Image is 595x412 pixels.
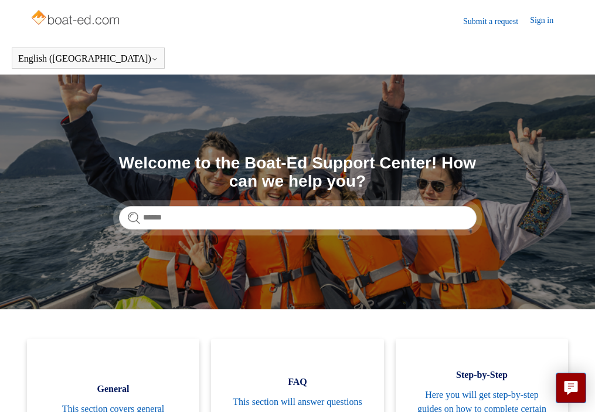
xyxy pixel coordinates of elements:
[18,53,158,64] button: English ([GEOGRAPHIC_DATA])
[556,373,586,403] button: Live chat
[119,154,477,191] h1: Welcome to the Boat-Ed Support Center! How can we help you?
[229,375,366,389] span: FAQ
[119,206,477,229] input: Search
[463,15,530,28] a: Submit a request
[413,368,551,382] span: Step-by-Step
[30,7,123,31] img: Boat-Ed Help Center home page
[45,382,182,396] span: General
[530,14,565,28] a: Sign in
